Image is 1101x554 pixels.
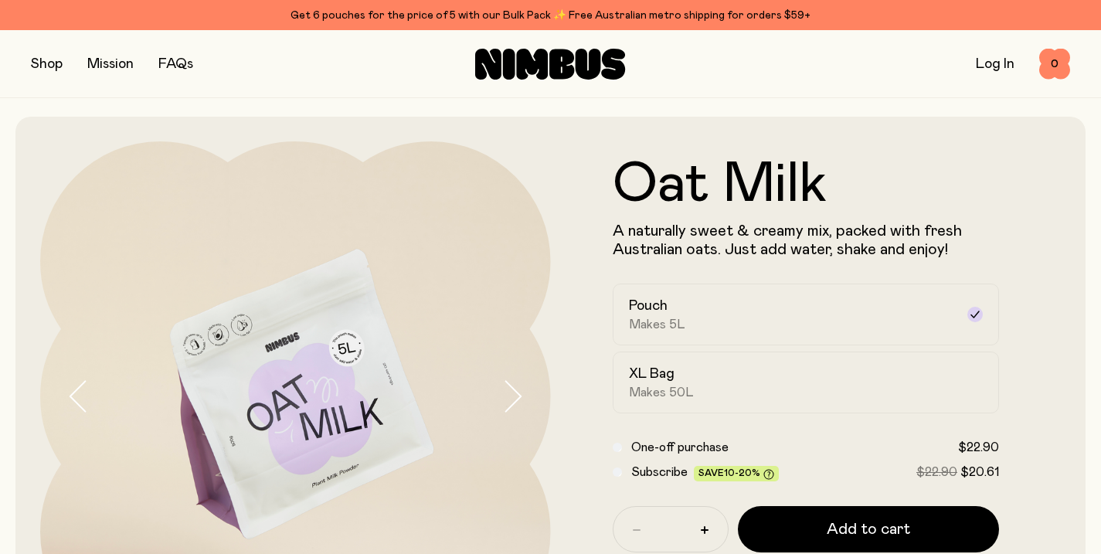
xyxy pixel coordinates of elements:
h2: XL Bag [629,365,675,383]
span: $22.90 [958,441,999,454]
button: Add to cart [738,506,1000,552]
span: Save [698,468,774,480]
span: $22.90 [916,466,957,478]
a: Log In [976,57,1014,71]
h1: Oat Milk [613,157,1000,212]
div: Get 6 pouches for the price of 5 with our Bulk Pack ✨ Free Australian metro shipping for orders $59+ [31,6,1070,25]
a: Mission [87,57,134,71]
span: $20.61 [960,466,999,478]
span: 10-20% [724,468,760,478]
p: A naturally sweet & creamy mix, packed with fresh Australian oats. Just add water, shake and enjoy! [613,222,1000,259]
h2: Pouch [629,297,668,315]
span: Subscribe [631,466,688,478]
span: Makes 5L [629,317,685,332]
a: FAQs [158,57,193,71]
button: 0 [1039,49,1070,80]
span: One-off purchase [631,441,729,454]
span: Add to cart [827,518,910,540]
span: Makes 50L [629,385,694,400]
